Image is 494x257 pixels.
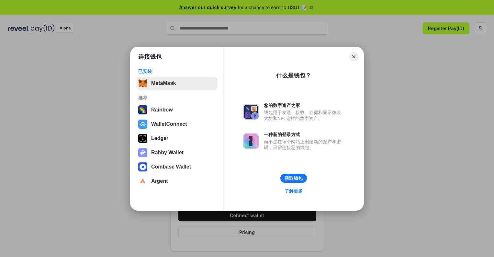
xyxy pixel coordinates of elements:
h1: 连接钱包 [138,53,162,61]
div: Ledger [151,135,168,141]
button: Close [349,52,358,61]
button: 获取钱包 [280,174,307,183]
div: MetaMask [151,80,176,86]
div: 一种新的登录方式 [264,132,344,137]
img: svg+xml,%3Csvg%20xmlns%3D%22http%3A%2F%2Fwww.w3.org%2F2000%2Fsvg%22%20width%3D%2228%22%20height%3... [138,134,147,143]
div: Rainbow [151,107,173,113]
div: 已安装 [138,68,216,74]
div: 推荐 [138,95,216,101]
img: svg+xml,%3Csvg%20xmlns%3D%22http%3A%2F%2Fwww.w3.org%2F2000%2Fsvg%22%20fill%3D%22none%22%20viewBox... [243,133,259,149]
img: svg+xml,%3Csvg%20width%3D%2228%22%20height%3D%2228%22%20viewBox%3D%220%200%2028%2028%22%20fill%3D... [138,177,147,186]
img: svg+xml,%3Csvg%20xmlns%3D%22http%3A%2F%2Fwww.w3.org%2F2000%2Fsvg%22%20fill%3D%22none%22%20viewBox... [138,148,147,157]
img: svg+xml,%3Csvg%20width%3D%22120%22%20height%3D%22120%22%20viewBox%3D%220%200%20120%20120%22%20fil... [138,105,147,114]
div: 您的数字资产之家 [264,102,344,108]
div: 获取钱包 [285,175,303,181]
button: WalletConnect [136,118,218,131]
img: svg+xml,%3Csvg%20width%3D%2228%22%20height%3D%2228%22%20viewBox%3D%220%200%2028%2028%22%20fill%3D... [138,162,147,171]
div: 什么是钱包？ [276,72,311,79]
button: MetaMask [136,77,218,90]
button: Rainbow [136,103,218,116]
div: 钱包用于发送、接收、存储和显示像以太坊和NFT这样的数字资产。 [264,110,344,121]
a: 了解更多 [281,187,307,195]
button: Coinbase Wallet [136,160,218,173]
div: 了解更多 [285,188,303,194]
div: Rabby Wallet [151,150,184,156]
div: WalletConnect [151,121,187,127]
img: svg+xml,%3Csvg%20xmlns%3D%22http%3A%2F%2Fwww.w3.org%2F2000%2Fsvg%22%20fill%3D%22none%22%20viewBox... [243,104,259,120]
button: Rabby Wallet [136,146,218,159]
img: svg+xml,%3Csvg%20fill%3D%22none%22%20height%3D%2233%22%20viewBox%3D%220%200%2035%2033%22%20width%... [138,79,147,88]
div: Argent [151,178,168,184]
div: 而不是在每个网站上创建新的账户和密码，只需连接您的钱包。 [264,139,344,150]
div: Coinbase Wallet [151,164,191,170]
button: Argent [136,175,218,188]
img: svg+xml,%3Csvg%20width%3D%2228%22%20height%3D%2228%22%20viewBox%3D%220%200%2028%2028%22%20fill%3D... [138,120,147,129]
button: Ledger [136,132,218,145]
